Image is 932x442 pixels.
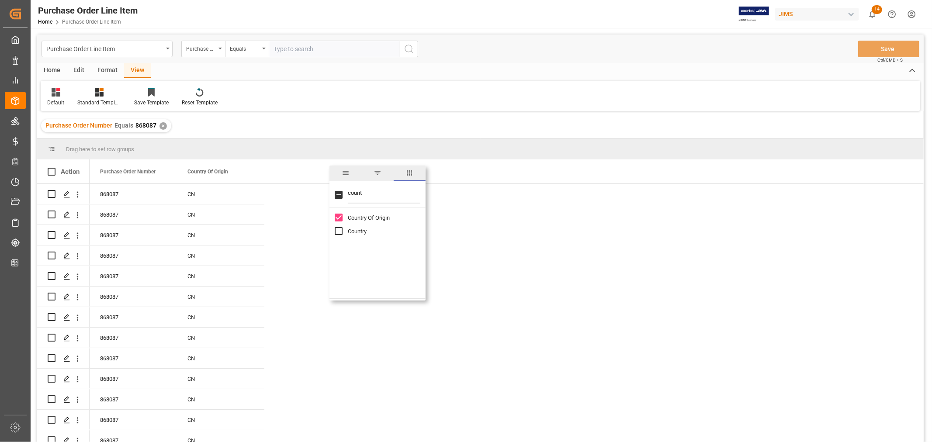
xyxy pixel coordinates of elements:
[90,225,264,245] div: Press SPACE to select this row.
[177,389,264,409] div: CN
[37,348,90,369] div: Press SPACE to select this row.
[90,184,264,204] div: Press SPACE to select this row.
[100,169,156,175] span: Purchase Order Number
[177,266,264,286] div: CN
[37,328,90,348] div: Press SPACE to select this row.
[177,287,264,307] div: CN
[90,307,264,328] div: Press SPACE to select this row.
[37,204,90,225] div: Press SPACE to select this row.
[329,166,361,181] span: general
[269,41,400,57] input: Type to search
[90,245,264,266] div: Press SPACE to select this row.
[182,99,218,107] div: Reset Template
[348,228,367,235] span: Country
[134,99,169,107] div: Save Template
[135,122,156,129] span: 868087
[858,41,919,57] button: Save
[177,307,264,327] div: CN
[177,348,264,368] div: CN
[47,99,64,107] div: Default
[400,41,418,57] button: search button
[46,43,163,54] div: Purchase Order Line Item
[90,369,177,389] div: 868087
[37,245,90,266] div: Press SPACE to select this row.
[90,266,177,286] div: 868087
[90,410,177,430] div: 868087
[181,41,225,57] button: open menu
[90,328,177,348] div: 868087
[90,389,264,410] div: Press SPACE to select this row.
[187,169,228,175] span: Country Of Origin
[90,287,264,307] div: Press SPACE to select this row.
[361,166,393,181] span: filter
[90,225,177,245] div: 868087
[67,63,91,78] div: Edit
[177,369,264,389] div: CN
[186,43,216,53] div: Purchase Order Number
[348,186,420,204] input: Filter Columns Input
[177,204,264,224] div: CN
[177,410,264,430] div: CN
[177,245,264,266] div: CN
[37,389,90,410] div: Press SPACE to select this row.
[775,8,859,21] div: JIMS
[38,19,52,25] a: Home
[90,204,264,225] div: Press SPACE to select this row.
[90,245,177,266] div: 868087
[61,168,80,176] div: Action
[37,184,90,204] div: Press SPACE to select this row.
[90,348,177,368] div: 868087
[877,57,903,63] span: Ctrl/CMD + S
[225,41,269,57] button: open menu
[37,287,90,307] div: Press SPACE to select this row.
[90,410,264,430] div: Press SPACE to select this row.
[775,6,863,22] button: JIMS
[37,369,90,389] div: Press SPACE to select this row.
[335,224,431,238] div: Country column toggle visibility (hidden)
[42,41,173,57] button: open menu
[335,211,431,224] div: Country Of Origin column toggle visibility (visible)
[124,63,151,78] div: View
[90,328,264,348] div: Press SPACE to select this row.
[90,287,177,307] div: 868087
[91,63,124,78] div: Format
[90,266,264,287] div: Press SPACE to select this row.
[37,225,90,245] div: Press SPACE to select this row.
[348,214,390,221] span: Country Of Origin
[177,328,264,348] div: CN
[45,122,112,129] span: Purchase Order Number
[90,369,264,389] div: Press SPACE to select this row.
[863,4,882,24] button: show 14 new notifications
[66,146,134,152] span: Drag here to set row groups
[114,122,133,129] span: Equals
[77,99,121,107] div: Standard Templates
[394,166,426,181] span: columns
[872,5,882,14] span: 14
[90,307,177,327] div: 868087
[37,63,67,78] div: Home
[90,184,177,204] div: 868087
[37,410,90,430] div: Press SPACE to select this row.
[37,307,90,328] div: Press SPACE to select this row.
[177,184,264,204] div: CN
[37,266,90,287] div: Press SPACE to select this row.
[882,4,902,24] button: Help Center
[177,225,264,245] div: CN
[90,389,177,409] div: 868087
[38,4,138,17] div: Purchase Order Line Item
[159,122,167,130] div: ✕
[90,204,177,224] div: 868087
[90,348,264,369] div: Press SPACE to select this row.
[739,7,769,22] img: Exertis%20JAM%20-%20Email%20Logo.jpg_1722504956.jpg
[230,43,260,53] div: Equals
